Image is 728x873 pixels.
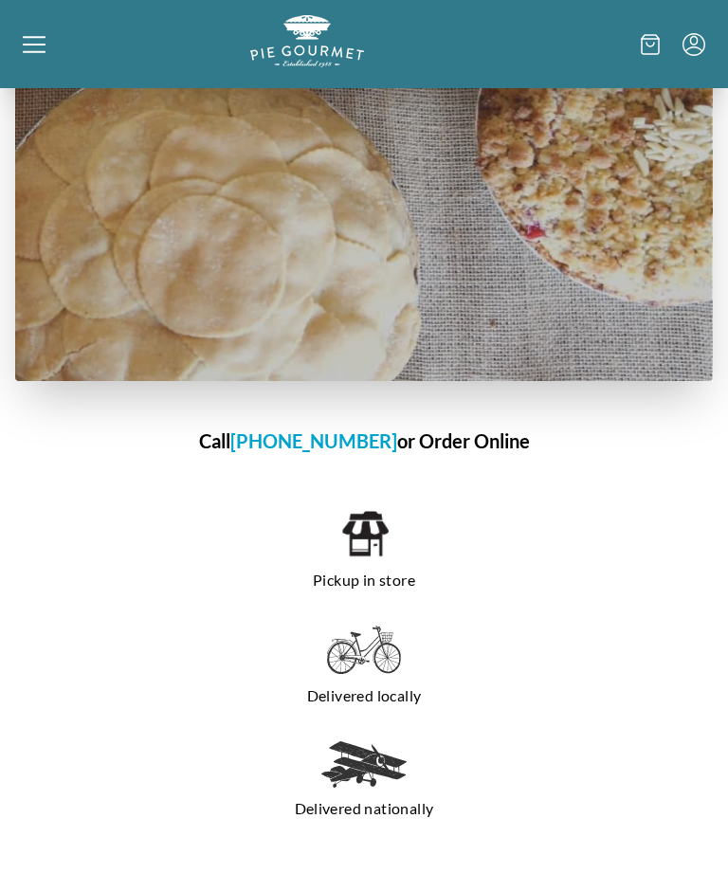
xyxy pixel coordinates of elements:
[321,742,407,789] img: delivered nationally
[230,430,397,453] a: [PHONE_NUMBER]
[53,794,675,825] p: Delivered nationally
[250,52,364,70] a: Logo
[53,566,675,596] p: Pickup in store
[250,15,364,67] img: logo
[340,509,389,560] img: pickup in store
[682,33,705,56] button: Menu
[15,427,713,456] h1: Call or Order Online
[327,627,401,676] img: delivered locally
[53,682,675,712] p: Delivered locally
